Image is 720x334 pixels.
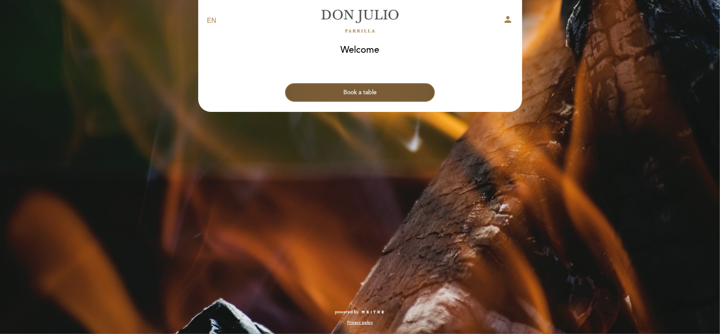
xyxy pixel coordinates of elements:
i: person [503,14,513,24]
img: MEITRE [361,310,385,315]
button: person [503,14,513,27]
span: powered by [335,309,359,315]
a: Privacy policy [347,320,373,326]
button: Book a table [285,83,435,102]
a: powered by [335,309,385,315]
a: [PERSON_NAME] [307,9,413,33]
h1: Welcome [341,45,380,55]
